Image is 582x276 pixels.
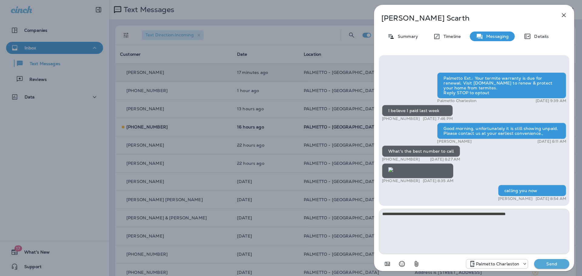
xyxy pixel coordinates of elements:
[423,116,453,121] p: [DATE] 7:46 PM
[531,34,549,39] p: Details
[381,258,393,270] button: Add in a premade template
[437,72,566,98] div: Palmetto Ext.: Your termite warranty is due for renewal. Visit [DOMAIN_NAME] to renew & protect y...
[466,260,528,268] div: +1 (843) 277-8322
[430,157,460,162] p: [DATE] 8:27 AM
[437,139,472,144] p: [PERSON_NAME]
[498,196,533,201] p: [PERSON_NAME]
[382,145,460,157] div: What's the best number to call
[396,258,408,270] button: Select an emoji
[534,259,569,269] button: Send
[437,123,566,139] div: Good morning, unfortunately it is still showing unpaid. Please contact us at your earliest conven...
[483,34,509,39] p: Messaging
[476,261,520,266] p: Palmetto Charleston
[536,98,566,103] p: [DATE] 9:39 AM
[388,167,393,172] img: twilio-download
[498,185,566,196] div: calling you now
[382,116,420,121] p: [PHONE_NUMBER]
[539,261,564,267] p: Send
[423,178,453,183] p: [DATE] 8:35 AM
[537,139,566,144] p: [DATE] 8:11 AM
[382,178,420,183] p: [PHONE_NUMBER]
[536,196,566,201] p: [DATE] 8:54 AM
[437,98,477,103] p: Palmetto Charleston
[395,34,418,39] p: Summary
[381,14,547,22] p: [PERSON_NAME] Scarth
[382,157,420,162] p: [PHONE_NUMBER]
[382,105,453,116] div: I believe I paid last week
[440,34,461,39] p: Timeline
